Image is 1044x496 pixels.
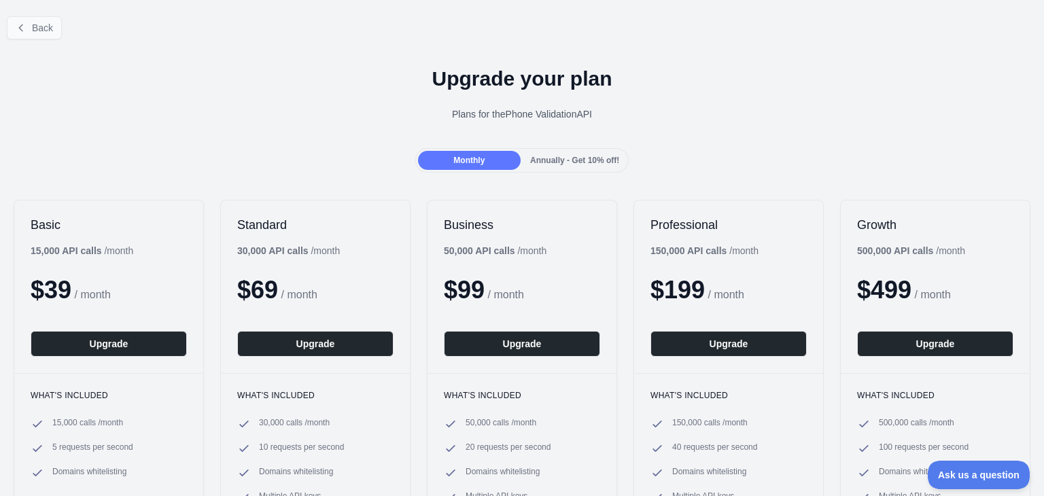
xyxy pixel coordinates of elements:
iframe: Toggle Customer Support [928,461,1030,489]
span: $ 99 [444,276,485,304]
div: / month [857,244,965,258]
b: 50,000 API calls [444,245,515,256]
span: $ 499 [857,276,911,304]
span: $ 199 [650,276,705,304]
b: 150,000 API calls [650,245,727,256]
b: 500,000 API calls [857,245,933,256]
h2: Growth [857,217,1013,233]
div: / month [444,244,546,258]
h2: Standard [237,217,394,233]
h2: Professional [650,217,807,233]
h2: Business [444,217,600,233]
div: / month [650,244,759,258]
